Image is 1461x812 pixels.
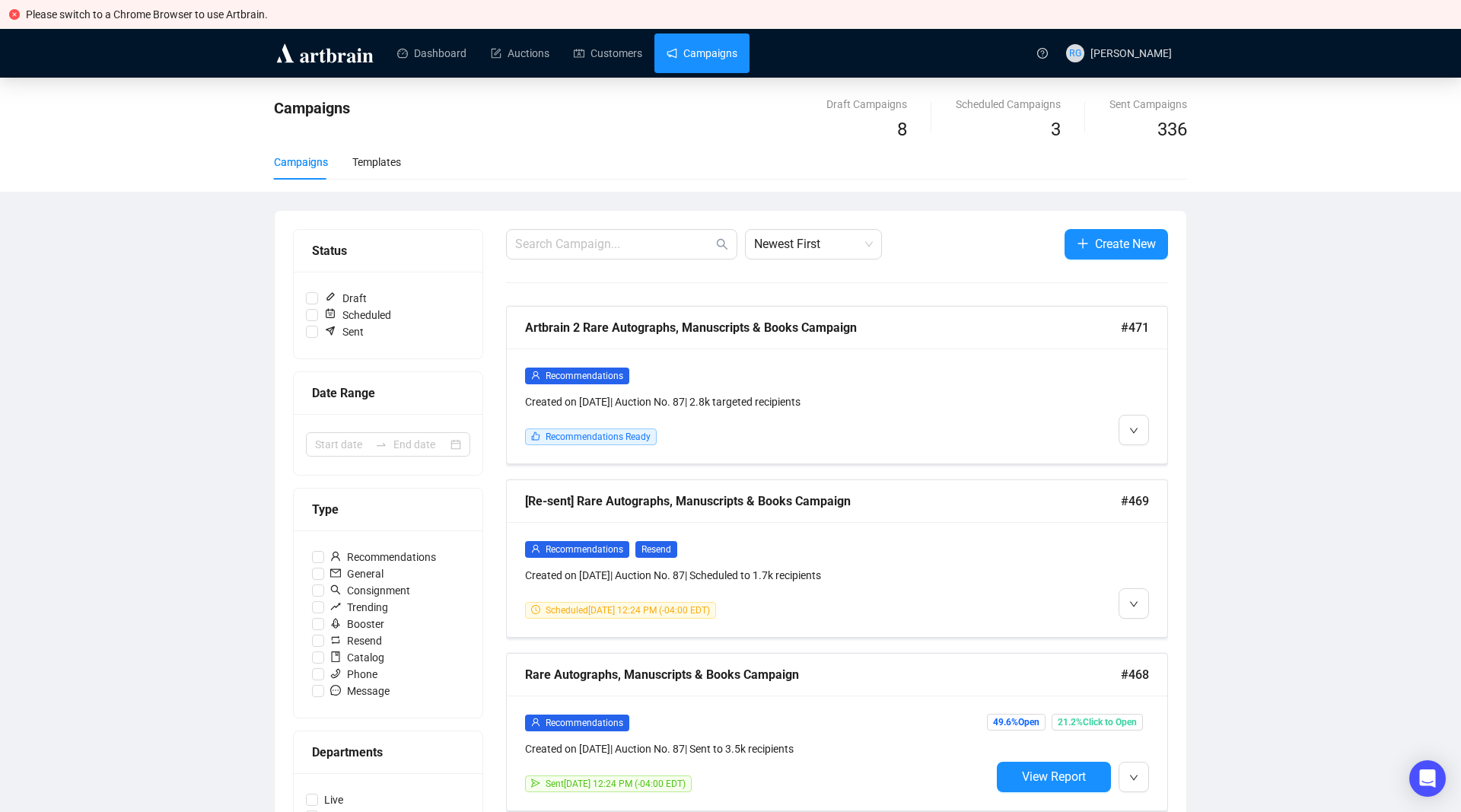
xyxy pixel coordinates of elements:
[330,584,341,595] span: search
[375,438,387,451] span: to
[1022,769,1086,784] span: View Report
[330,635,341,645] span: retweet
[312,743,464,762] div: Departments
[525,740,991,757] div: Created on [DATE] | Auction No. 87 | Sent to 3.5k recipients
[318,290,373,307] span: Draft
[9,9,20,20] span: close-circle
[1121,492,1149,511] span: #469
[754,230,873,259] span: Newest First
[1090,47,1172,59] span: [PERSON_NAME]
[525,567,991,584] div: Created on [DATE] | Auction No. 87 | Scheduled to 1.7k recipients
[1095,234,1156,253] span: Create New
[324,666,384,683] span: Phone
[635,541,677,558] span: Resend
[525,318,1121,337] div: Artbrain 2 Rare Autographs, Manuscripts & Books Campaign
[1028,29,1057,77] a: question-circle
[330,668,341,679] span: phone
[324,549,442,565] span: Recommendations
[324,599,394,616] span: Trending
[1121,318,1149,337] span: #471
[897,119,907,140] span: 8
[324,632,388,649] span: Resend
[1121,665,1149,684] span: #468
[997,762,1111,792] button: View Report
[546,779,686,789] span: Sent [DATE] 12:24 PM (-04:00 EDT)
[956,96,1061,113] div: Scheduled Campaigns
[515,235,713,253] input: Search Campaign...
[330,618,341,629] span: rocket
[1409,760,1446,797] div: Open Intercom Messenger
[318,323,370,340] span: Sent
[274,154,328,170] div: Campaigns
[315,436,369,453] input: Start date
[1157,119,1187,140] span: 336
[546,431,651,442] span: Recommendations Ready
[324,582,416,599] span: Consignment
[531,605,540,614] span: clock-circle
[312,384,464,403] div: Date Range
[546,544,623,555] span: Recommendations
[324,649,390,666] span: Catalog
[330,685,341,696] span: message
[667,33,737,73] a: Campaigns
[330,551,341,562] span: user
[531,371,540,380] span: user
[531,544,540,553] span: user
[531,718,540,727] span: user
[330,568,341,578] span: mail
[531,431,540,441] span: like
[1052,714,1143,731] span: 21.2% Click to Open
[330,601,341,612] span: rise
[324,565,390,582] span: General
[506,306,1168,464] a: Artbrain 2 Rare Autographs, Manuscripts & Books Campaign#471userRecommendationsCreated on [DATE]|...
[987,714,1046,731] span: 49.6% Open
[525,492,1121,511] div: [Re-sent] Rare Autographs, Manuscripts & Books Campaign
[274,41,376,65] img: logo
[26,6,1452,23] div: Please switch to a Chrome Browser to use Artbrain.
[506,653,1168,811] a: Rare Autographs, Manuscripts & Books Campaign#468userRecommendationsCreated on [DATE]| Auction No...
[1051,119,1061,140] span: 3
[312,241,464,260] div: Status
[375,438,387,451] span: swap-right
[716,238,728,250] span: search
[397,33,466,73] a: Dashboard
[1069,46,1082,61] span: RG
[491,33,549,73] a: Auctions
[506,479,1168,638] a: [Re-sent] Rare Autographs, Manuscripts & Books Campaign#469userRecommendationsResendCreated on [D...
[1129,773,1138,782] span: down
[274,99,350,117] span: Campaigns
[330,651,341,662] span: book
[546,718,623,728] span: Recommendations
[1077,237,1089,250] span: plus
[531,779,540,788] span: send
[525,393,991,410] div: Created on [DATE] | Auction No. 87 | 2.8k targeted recipients
[324,683,396,699] span: Message
[574,33,642,73] a: Customers
[352,154,401,170] div: Templates
[324,616,390,632] span: Booster
[546,605,710,616] span: Scheduled [DATE] 12:24 PM (-04:00 EDT)
[393,436,447,453] input: End date
[1129,426,1138,435] span: down
[826,96,907,113] div: Draft Campaigns
[525,665,1121,684] div: Rare Autographs, Manuscripts & Books Campaign
[1109,96,1187,113] div: Sent Campaigns
[546,371,623,381] span: Recommendations
[318,307,397,323] span: Scheduled
[1065,229,1168,260] button: Create New
[1037,48,1048,59] span: question-circle
[312,500,464,519] div: Type
[1129,600,1138,609] span: down
[318,791,349,808] span: Live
